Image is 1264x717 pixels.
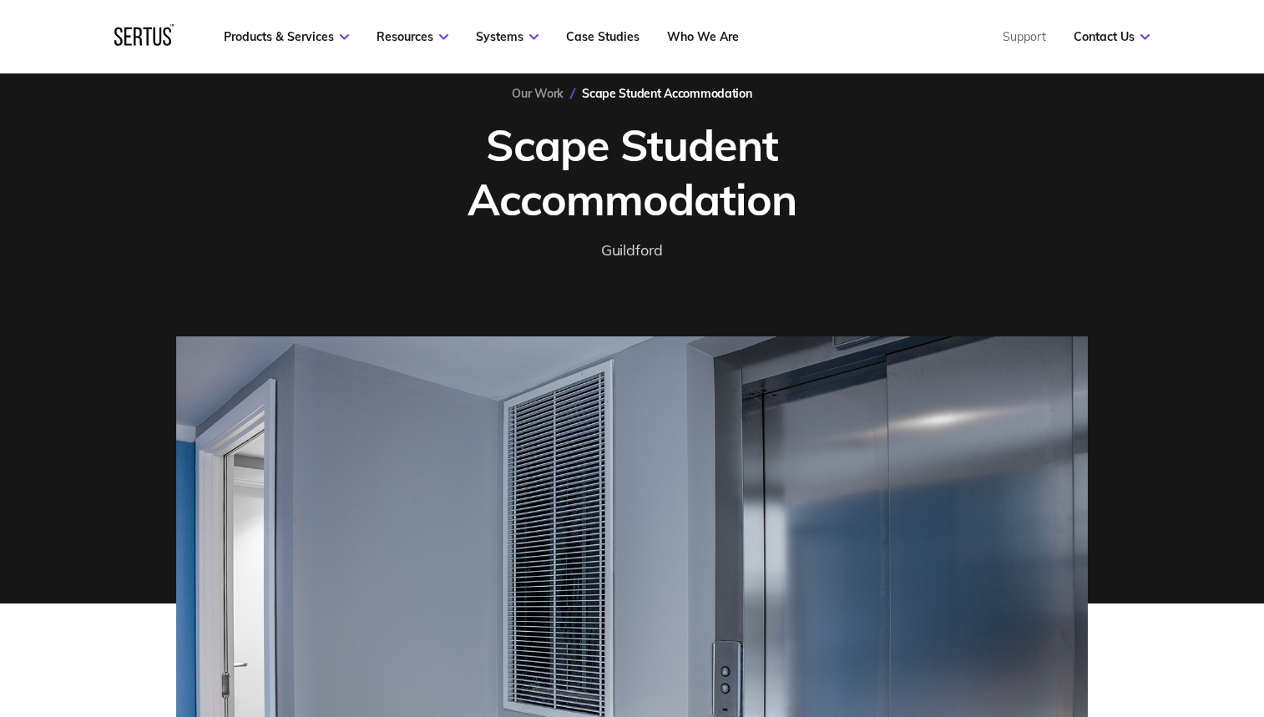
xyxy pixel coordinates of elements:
[1074,29,1150,44] a: Contact Us
[361,118,903,226] h1: Scape Student Accommodation
[224,29,349,44] a: Products & Services
[476,29,538,44] a: Systems
[377,29,448,44] a: Resources
[1003,29,1046,44] a: Support
[601,239,663,263] div: Guildford
[512,86,564,101] a: Our Work
[566,29,640,44] a: Case Studies
[667,29,739,44] a: Who We Are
